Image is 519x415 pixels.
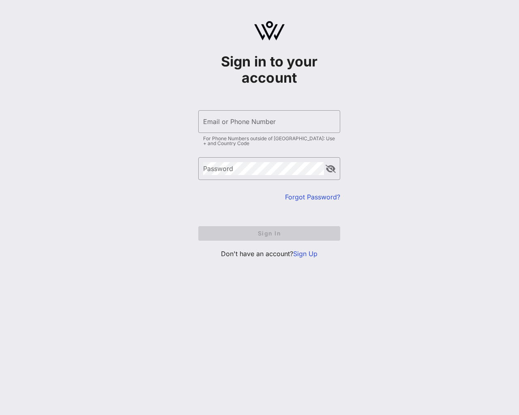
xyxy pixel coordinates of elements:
[203,136,335,146] div: For Phone Numbers outside of [GEOGRAPHIC_DATA]: Use + and Country Code
[285,193,340,201] a: Forgot Password?
[326,165,336,173] button: append icon
[198,249,340,259] p: Don't have an account?
[198,53,340,86] h1: Sign in to your account
[293,250,317,258] a: Sign Up
[254,21,285,41] img: logo.svg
